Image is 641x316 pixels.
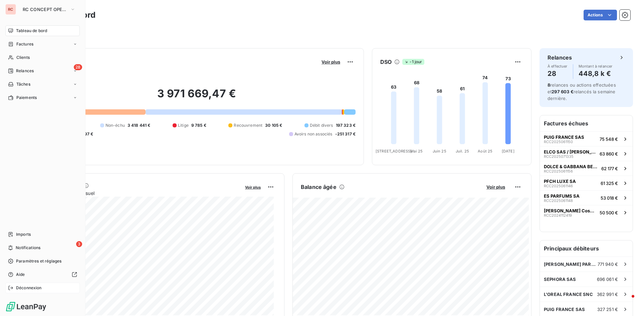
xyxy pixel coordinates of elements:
img: Logo LeanPay [5,301,47,312]
tspan: Juil. 25 [456,149,469,153]
span: DOLCE & GABBANA BEAUTY SRL [544,164,599,169]
tspan: [DATE] [502,149,514,153]
button: PFCH LUXE SARCC202506114661 325 € [540,176,633,190]
span: 327 251 € [597,307,618,312]
span: 3 [76,241,82,247]
span: PUIG FRANCE SAS [544,307,585,312]
a: Aide [5,269,80,280]
span: Montant à relancer [579,64,613,68]
span: SEPHORA SAS [544,277,576,282]
span: 30 105 € [265,122,282,128]
span: 197 323 € [336,122,356,128]
button: Voir plus [243,184,263,190]
h6: DSO [380,58,392,66]
span: Tableau de bord [16,28,47,34]
span: L'OREAL FRANCE SNC [544,292,593,297]
span: Aide [16,272,25,278]
span: Recouvrement [234,122,262,128]
h6: Principaux débiteurs [540,240,633,256]
span: Tâches [16,81,30,87]
span: Imports [16,231,31,237]
span: 771 940 € [598,261,618,267]
span: 8 [548,82,550,88]
span: [PERSON_NAME] Cosmetics LLC [544,208,597,213]
span: -251 317 € [335,131,356,137]
h6: Relances [548,54,572,62]
tspan: Août 25 [478,149,492,153]
h4: 448,8 k € [579,68,613,79]
span: -1 jour [402,59,424,65]
span: RCC2025071335 [544,154,574,159]
iframe: Intercom live chat [618,293,634,309]
span: Factures [16,41,33,47]
span: RC CONCEPT OPERATIONNEL [23,7,67,12]
span: Non-échu [105,122,125,128]
span: Relances [16,68,34,74]
span: 696 061 € [597,277,618,282]
tspan: Mai 25 [410,149,423,153]
button: DOLCE & GABBANA BEAUTY SRLRCC202506115662 177 € [540,161,633,176]
span: 61 325 € [601,181,618,186]
span: 362 991 € [597,292,618,297]
h6: Balance âgée [301,183,337,191]
span: 28 [74,64,82,70]
span: Paiements [16,95,37,101]
tspan: [STREET_ADDRESS] [376,149,412,153]
span: RCC2024112419 [544,213,572,217]
span: ES PARFUMS SA [544,193,580,199]
span: Avoirs non associés [294,131,333,137]
h4: 28 [548,68,568,79]
span: 3 418 441 € [128,122,151,128]
span: [PERSON_NAME] PARFUMS [544,261,598,267]
span: 9 785 € [191,122,206,128]
button: ELCO SAS / [PERSON_NAME]RCC202507133563 860 € [540,146,633,161]
span: 50 500 € [600,210,618,215]
span: 53 018 € [601,195,618,201]
span: 297 603 € [552,89,573,94]
span: Notifications [16,245,40,251]
button: Voir plus [319,59,342,65]
span: RCC2025061150 [544,140,573,144]
span: Voir plus [486,184,505,190]
span: RCC2025061156 [544,169,573,173]
h6: Factures échues [540,115,633,131]
span: Chiffre d'affaires mensuel [38,190,240,197]
span: PFCH LUXE SA [544,179,576,184]
span: ELCO SAS / [PERSON_NAME] [544,149,597,154]
button: PUIG FRANCE SASRCC202506115075 548 € [540,131,633,146]
span: 75 548 € [600,136,618,142]
h2: 3 971 669,47 € [38,87,356,107]
button: Actions [584,10,617,20]
span: Paramètres et réglages [16,258,61,264]
span: RCC2025061148 [544,199,573,203]
button: Voir plus [484,184,507,190]
span: PUIG FRANCE SAS [544,134,584,140]
span: relances ou actions effectuées et relancés la semaine dernière. [548,82,616,101]
span: 62 177 € [601,166,618,171]
button: ES PARFUMS SARCC202506114853 018 € [540,190,633,205]
span: Débit divers [310,122,333,128]
span: Clients [16,55,30,61]
span: À effectuer [548,64,568,68]
span: Voir plus [245,185,261,190]
button: [PERSON_NAME] Cosmetics LLCRCC202411241950 500 € [540,205,633,220]
span: 63 860 € [600,151,618,156]
span: Litige [178,122,189,128]
div: RC [5,4,16,15]
span: RCC2025061146 [544,184,573,188]
tspan: Juin 25 [433,149,446,153]
span: Voir plus [322,59,340,65]
span: Déconnexion [16,285,42,291]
